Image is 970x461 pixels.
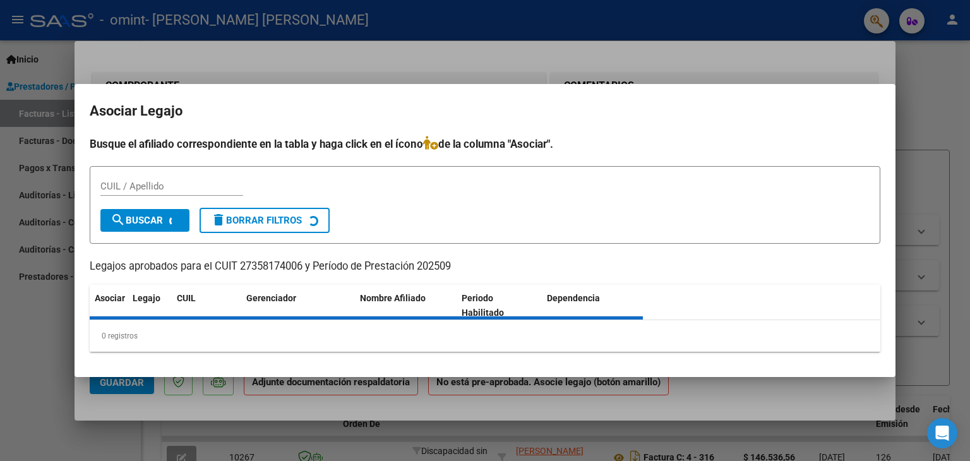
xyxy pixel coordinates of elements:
[211,212,226,227] mat-icon: delete
[462,293,504,318] span: Periodo Habilitado
[128,285,172,326] datatable-header-cell: Legajo
[355,285,457,326] datatable-header-cell: Nombre Afiliado
[246,293,296,303] span: Gerenciador
[90,259,880,275] p: Legajos aprobados para el CUIT 27358174006 y Período de Prestación 202509
[200,208,330,233] button: Borrar Filtros
[90,99,880,123] h2: Asociar Legajo
[111,212,126,227] mat-icon: search
[90,285,128,326] datatable-header-cell: Asociar
[547,293,600,303] span: Dependencia
[241,285,355,326] datatable-header-cell: Gerenciador
[172,285,241,326] datatable-header-cell: CUIL
[133,293,160,303] span: Legajo
[100,209,189,232] button: Buscar
[95,293,125,303] span: Asociar
[542,285,644,326] datatable-header-cell: Dependencia
[90,136,880,152] h4: Busque el afiliado correspondiente en la tabla y haga click en el ícono de la columna "Asociar".
[457,285,542,326] datatable-header-cell: Periodo Habilitado
[177,293,196,303] span: CUIL
[211,215,302,226] span: Borrar Filtros
[360,293,426,303] span: Nombre Afiliado
[927,418,957,448] div: Open Intercom Messenger
[111,215,163,226] span: Buscar
[90,320,880,352] div: 0 registros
